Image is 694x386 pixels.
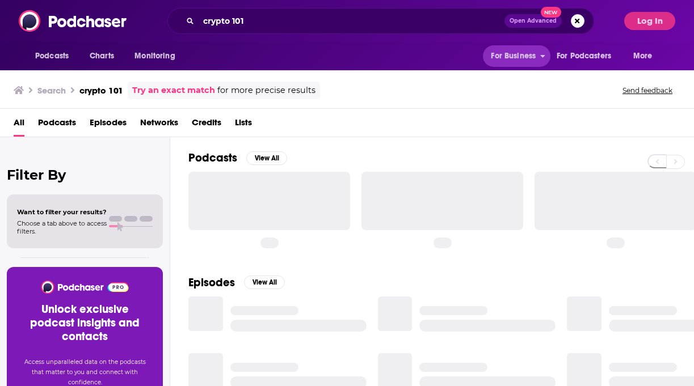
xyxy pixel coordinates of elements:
h3: Unlock exclusive podcast insights and contacts [20,303,149,343]
a: PodcastsView All [188,151,287,165]
span: for more precise results [217,84,316,97]
h3: crypto 101 [79,85,123,96]
div: Search podcasts, credits, & more... [167,8,594,34]
span: Want to filter your results? [17,208,107,216]
a: Episodes [90,113,127,137]
a: Lists [235,113,252,137]
button: open menu [127,45,190,67]
button: open menu [483,45,550,67]
button: open menu [27,45,83,67]
a: Try an exact match [132,84,215,97]
span: Open Advanced [510,18,557,24]
a: Charts [82,45,121,67]
button: View All [244,275,285,289]
span: More [633,48,653,64]
button: Open AdvancedNew [504,14,562,28]
span: Choose a tab above to access filters. [17,219,107,235]
h2: Episodes [188,275,235,290]
span: Podcasts [35,48,69,64]
img: Podchaser - Follow, Share and Rate Podcasts [40,281,129,294]
img: Podchaser - Follow, Share and Rate Podcasts [19,10,128,32]
button: View All [246,151,287,165]
button: Log In [624,12,675,30]
button: Send feedback [619,86,676,95]
span: For Business [491,48,536,64]
a: Podcasts [38,113,76,137]
button: open menu [549,45,628,67]
a: All [14,113,24,137]
h2: Podcasts [188,151,237,165]
span: Monitoring [134,48,175,64]
h2: Filter By [7,167,163,183]
span: For Podcasters [557,48,611,64]
button: open menu [625,45,667,67]
a: Credits [192,113,221,137]
span: New [541,7,561,18]
a: Networks [140,113,178,137]
h3: Search [37,85,66,96]
input: Search podcasts, credits, & more... [199,12,504,30]
span: Charts [90,48,114,64]
a: EpisodesView All [188,275,285,290]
